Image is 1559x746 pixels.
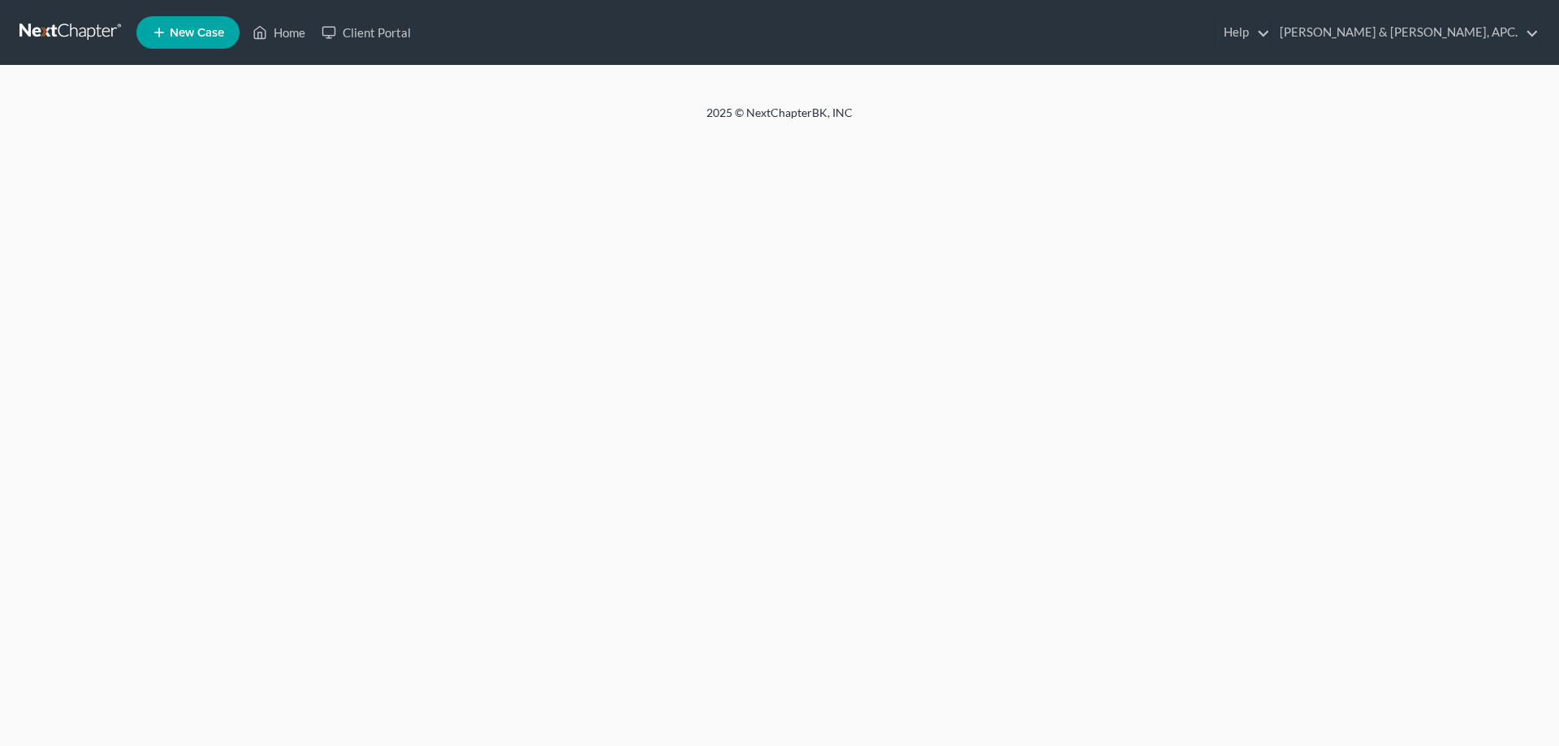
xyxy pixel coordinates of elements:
[317,105,1242,134] div: 2025 © NextChapterBK, INC
[136,16,240,49] new-legal-case-button: New Case
[1216,18,1270,47] a: Help
[244,18,313,47] a: Home
[313,18,419,47] a: Client Portal
[1272,18,1539,47] a: [PERSON_NAME] & [PERSON_NAME], APC.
